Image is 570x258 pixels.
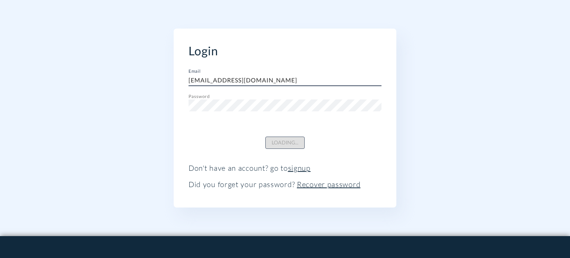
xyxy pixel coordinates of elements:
label: Email [189,69,200,73]
p: Don't have an account? go to [189,164,381,173]
label: Password [189,94,210,98]
p: Did you forget your password? [189,180,381,189]
a: Recover password [297,180,360,189]
a: signup [288,163,311,173]
h2: Login [189,43,381,58]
